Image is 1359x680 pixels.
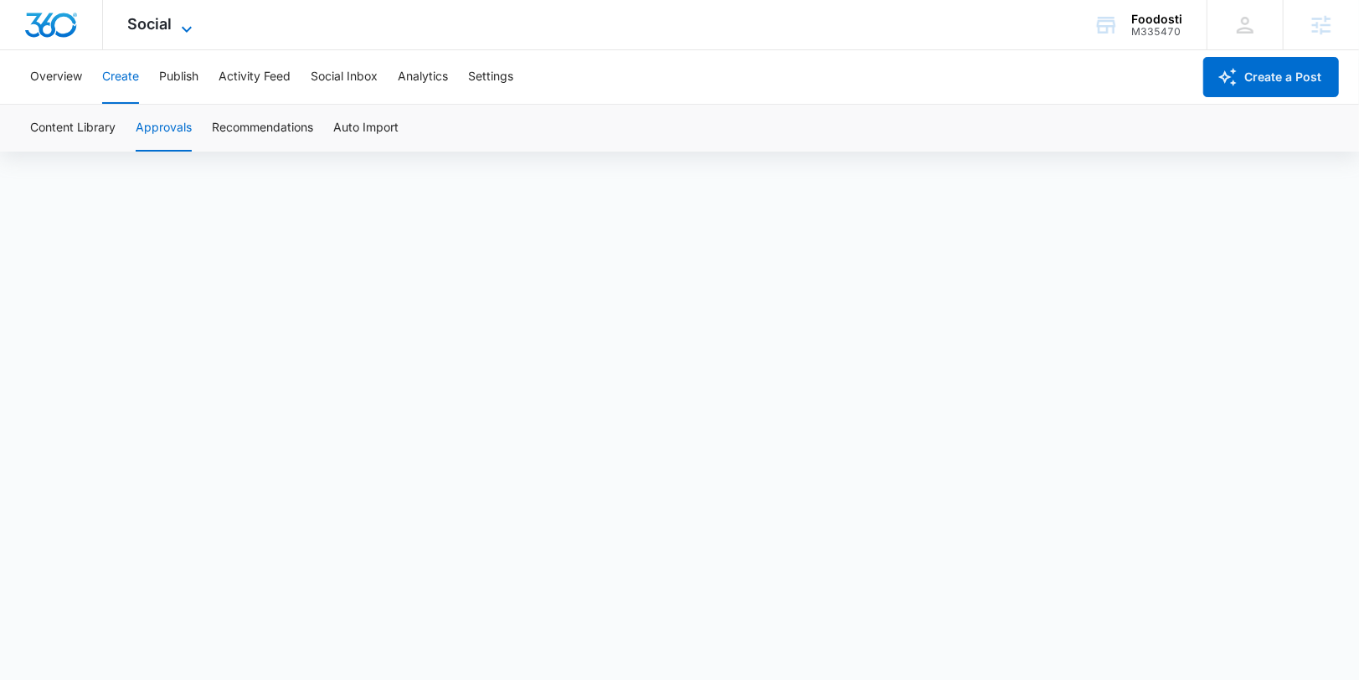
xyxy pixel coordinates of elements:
[30,105,116,152] button: Content Library
[219,50,291,104] button: Activity Feed
[398,50,448,104] button: Analytics
[1131,13,1182,26] div: account name
[311,50,378,104] button: Social Inbox
[1131,26,1182,38] div: account id
[1203,57,1339,97] button: Create a Post
[468,50,513,104] button: Settings
[212,105,313,152] button: Recommendations
[159,50,198,104] button: Publish
[102,50,139,104] button: Create
[333,105,399,152] button: Auto Import
[136,105,192,152] button: Approvals
[30,50,82,104] button: Overview
[128,15,172,33] span: Social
